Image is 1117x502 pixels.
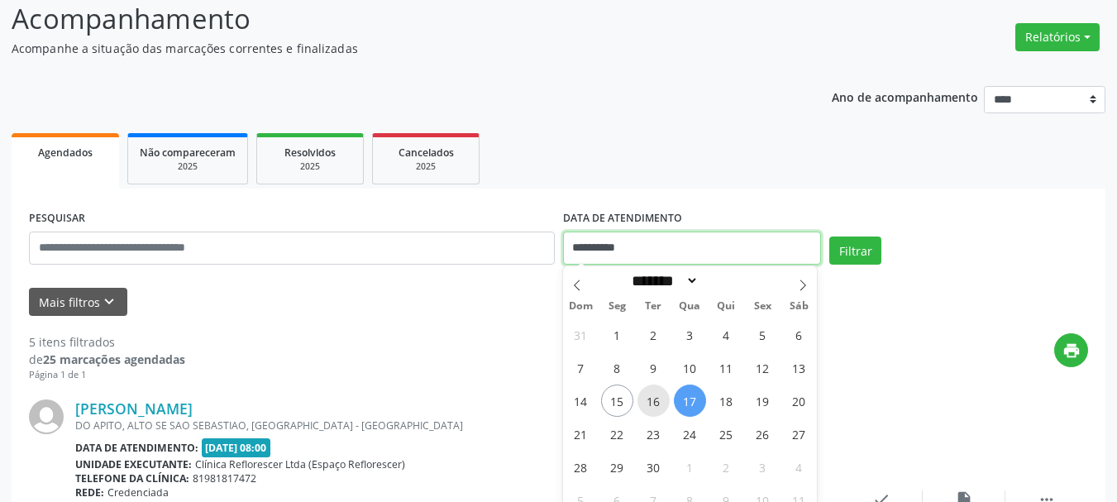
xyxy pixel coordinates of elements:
[100,293,118,311] i: keyboard_arrow_down
[747,351,779,384] span: Setembro 12, 2025
[399,146,454,160] span: Cancelados
[674,451,706,483] span: Outubro 1, 2025
[565,451,597,483] span: Setembro 28, 2025
[565,385,597,417] span: Setembro 14, 2025
[710,418,742,450] span: Setembro 25, 2025
[75,471,189,485] b: Telefone da clínica:
[38,146,93,160] span: Agendados
[563,206,682,232] label: DATA DE ATENDIMENTO
[635,301,671,312] span: Ter
[75,418,840,433] div: DO APITO, ALTO SE SAO SEBASTIAO, [GEOGRAPHIC_DATA] - [GEOGRAPHIC_DATA]
[710,451,742,483] span: Outubro 2, 2025
[601,385,633,417] span: Setembro 15, 2025
[565,418,597,450] span: Setembro 21, 2025
[563,301,599,312] span: Dom
[565,351,597,384] span: Setembro 7, 2025
[29,206,85,232] label: PESQUISAR
[832,86,978,107] p: Ano de acompanhamento
[29,368,185,382] div: Página 1 de 1
[674,418,706,450] span: Setembro 24, 2025
[29,333,185,351] div: 5 itens filtrados
[710,318,742,351] span: Setembro 4, 2025
[674,385,706,417] span: Setembro 17, 2025
[284,146,336,160] span: Resolvidos
[637,385,670,417] span: Setembro 16, 2025
[671,301,708,312] span: Qua
[195,457,405,471] span: Clínica Reflorescer Ltda (Espaço Reflorescer)
[75,457,192,471] b: Unidade executante:
[29,288,127,317] button: Mais filtroskeyboard_arrow_down
[1054,333,1088,367] button: print
[29,399,64,434] img: img
[783,385,815,417] span: Setembro 20, 2025
[75,441,198,455] b: Data de atendimento:
[780,301,817,312] span: Sáb
[384,160,467,173] div: 2025
[710,385,742,417] span: Setembro 18, 2025
[107,485,169,500] span: Credenciada
[601,351,633,384] span: Setembro 8, 2025
[747,451,779,483] span: Outubro 3, 2025
[140,146,236,160] span: Não compareceram
[783,451,815,483] span: Outubro 4, 2025
[75,485,104,500] b: Rede:
[637,418,670,450] span: Setembro 23, 2025
[1015,23,1100,51] button: Relatórios
[75,399,193,418] a: [PERSON_NAME]
[601,451,633,483] span: Setembro 29, 2025
[140,160,236,173] div: 2025
[829,237,881,265] button: Filtrar
[783,418,815,450] span: Setembro 27, 2025
[627,272,699,289] select: Month
[269,160,351,173] div: 2025
[637,351,670,384] span: Setembro 9, 2025
[783,351,815,384] span: Setembro 13, 2025
[783,318,815,351] span: Setembro 6, 2025
[202,438,271,457] span: [DATE] 08:00
[747,318,779,351] span: Setembro 5, 2025
[674,318,706,351] span: Setembro 3, 2025
[747,418,779,450] span: Setembro 26, 2025
[12,40,777,57] p: Acompanhe a situação das marcações correntes e finalizadas
[744,301,780,312] span: Sex
[601,418,633,450] span: Setembro 22, 2025
[601,318,633,351] span: Setembro 1, 2025
[637,318,670,351] span: Setembro 2, 2025
[747,385,779,417] span: Setembro 19, 2025
[565,318,597,351] span: Agosto 31, 2025
[29,351,185,368] div: de
[674,351,706,384] span: Setembro 10, 2025
[1062,342,1081,360] i: print
[637,451,670,483] span: Setembro 30, 2025
[43,351,185,367] strong: 25 marcações agendadas
[710,351,742,384] span: Setembro 11, 2025
[708,301,744,312] span: Qui
[699,272,753,289] input: Year
[193,471,256,485] span: 81981817472
[599,301,635,312] span: Seg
